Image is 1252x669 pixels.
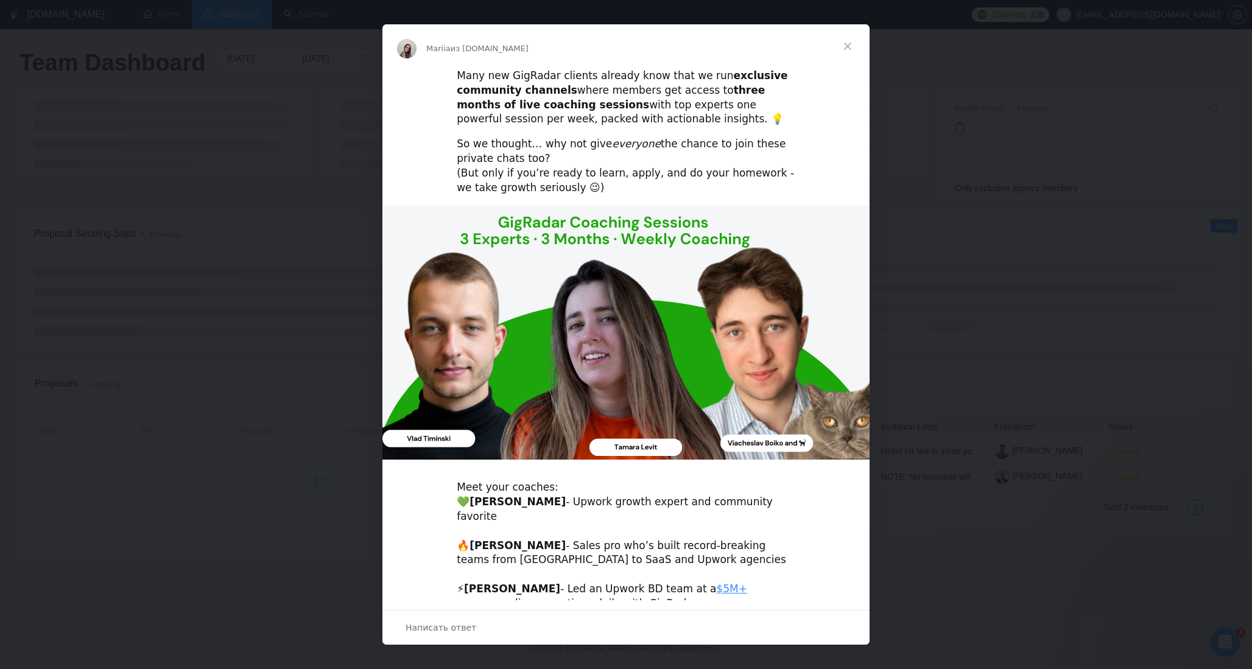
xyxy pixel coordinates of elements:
[406,620,476,636] span: Написать ответ
[826,24,870,68] span: Закрыть
[469,539,566,552] b: [PERSON_NAME]
[469,496,566,508] b: [PERSON_NAME]
[457,69,795,127] div: Many new GigRadar clients already know that we run where members get access to with top experts o...
[457,69,787,96] b: exclusive community channels
[382,610,870,645] div: Открыть разговор и ответить
[464,583,560,595] b: [PERSON_NAME]
[457,480,795,611] div: Meet your coaches: 💚 - Upwork growth expert and community favorite ​ 🔥 - Sales pro who’s built re...
[612,138,661,150] i: everyone
[397,39,417,58] img: Profile image for Mariia
[426,44,451,53] span: Mariia
[457,137,795,195] div: So we thought… why not give the chance to join these private chats too? (But only if you’re ready...
[451,44,529,53] span: из [DOMAIN_NAME]
[457,84,765,111] b: three months of live coaching sessions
